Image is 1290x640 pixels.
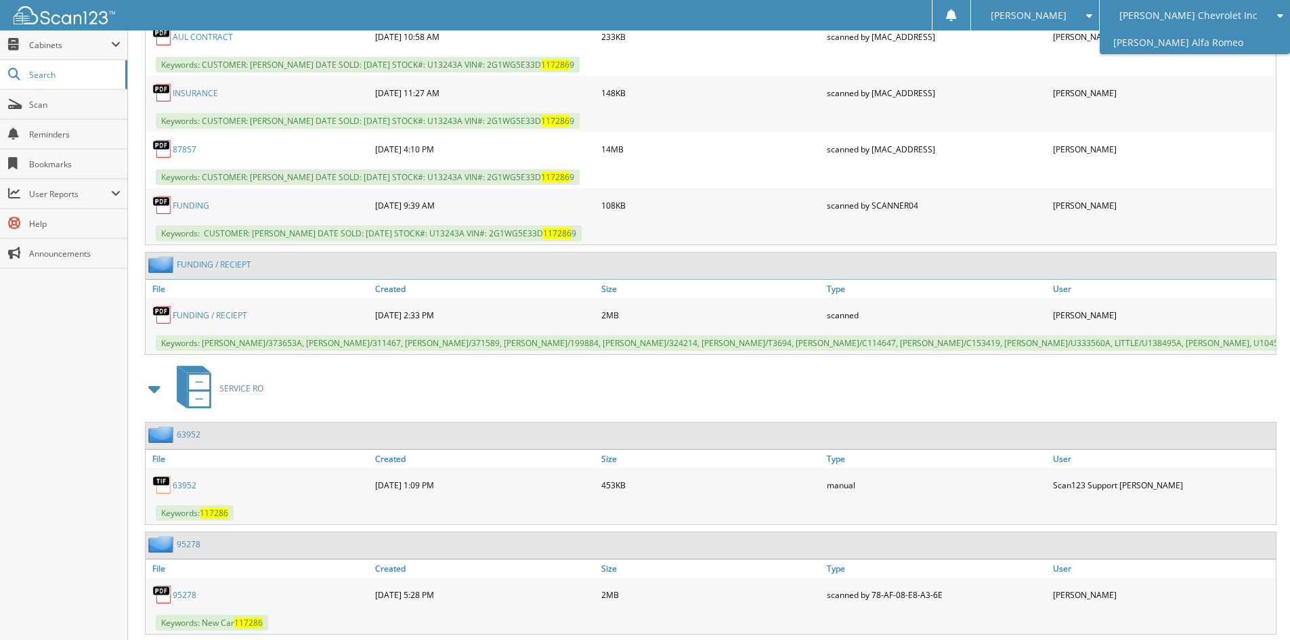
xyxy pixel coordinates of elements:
span: 117286 [234,617,263,628]
span: Bookmarks [29,158,121,170]
div: scanned by [MAC_ADDRESS] [823,135,1050,163]
span: 117286 [541,115,569,127]
a: FUNDING / RECIEPT [173,310,247,321]
img: PDF.png [152,195,173,215]
span: 117286 [543,228,572,239]
a: 63952 [177,429,200,440]
span: Keywords: CUSTOMER: [PERSON_NAME] DATE SOLD: [DATE] STOCK#: U13243A VIN#: 2G1WG5E33D 9 [156,226,582,241]
a: Type [823,280,1050,298]
a: Type [823,559,1050,578]
div: 453KB [598,471,824,498]
span: Announcements [29,248,121,259]
span: 117286 [200,507,228,519]
span: User Reports [29,188,111,200]
span: 117286 [541,171,569,183]
div: Scan123 Support [PERSON_NAME] [1050,471,1276,498]
div: 108KB [598,192,824,219]
span: Keywords: CUSTOMER: [PERSON_NAME] DATE SOLD: [DATE] STOCK#: U13243A VIN#: 2G1WG5E33D 9 [156,57,580,72]
div: [DATE] 10:58 AM [372,23,598,50]
img: PDF.png [152,584,173,605]
a: SERVICE RO [169,362,263,415]
a: Size [598,450,824,468]
span: Keywords: CUSTOMER: [PERSON_NAME] DATE SOLD: [DATE] STOCK#: U13243A VIN#: 2G1WG5E33D 9 [156,113,580,129]
a: Created [372,450,598,468]
a: File [146,280,372,298]
a: File [146,559,372,578]
div: manual [823,471,1050,498]
div: [DATE] 11:27 AM [372,79,598,106]
img: PDF.png [152,83,173,103]
div: [DATE] 1:09 PM [372,471,598,498]
div: [PERSON_NAME] [1050,301,1276,328]
div: 233KB [598,23,824,50]
span: 117286 [541,59,569,70]
img: TIF.png [152,475,173,495]
img: PDF.png [152,26,173,47]
a: 87857 [173,144,196,155]
div: [DATE] 5:28 PM [372,581,598,608]
a: 95278 [173,589,196,601]
span: Help [29,218,121,230]
span: Reminders [29,129,121,140]
a: 95278 [177,538,200,550]
div: 2MB [598,581,824,608]
iframe: Chat Widget [1222,575,1290,640]
span: [PERSON_NAME] Chevrolet Inc [1119,12,1257,20]
a: Type [823,450,1050,468]
a: FUNDING / RECIEPT [177,259,251,270]
img: folder2.png [148,426,177,443]
div: scanned by [MAC_ADDRESS] [823,79,1050,106]
div: 2MB [598,301,824,328]
div: 14MB [598,135,824,163]
a: [PERSON_NAME] Alfa Romeo [1100,30,1290,54]
a: INSURANCE [173,87,218,99]
a: User [1050,559,1276,578]
a: FUNDING [173,200,209,211]
div: [DATE] 2:33 PM [372,301,598,328]
a: Size [598,280,824,298]
a: AUL CONTRACT [173,31,233,43]
div: [DATE] 4:10 PM [372,135,598,163]
span: Keywords: New Car [156,615,268,631]
span: Keywords: CUSTOMER: [PERSON_NAME] DATE SOLD: [DATE] STOCK#: U13243A VIN#: 2G1WG5E33D 9 [156,169,580,185]
span: SERVICE RO [219,383,263,394]
a: File [146,450,372,468]
div: [PERSON_NAME] [1050,135,1276,163]
span: Keywords: [156,505,234,521]
a: Created [372,280,598,298]
a: User [1050,450,1276,468]
img: folder2.png [148,536,177,553]
div: [PERSON_NAME] [1050,192,1276,219]
a: User [1050,280,1276,298]
a: Created [372,559,598,578]
div: [PERSON_NAME] [1050,79,1276,106]
span: [PERSON_NAME] [991,12,1067,20]
div: [DATE] 9:39 AM [372,192,598,219]
div: [PERSON_NAME] [1050,23,1276,50]
span: Search [29,69,119,81]
a: 63952 [173,479,196,491]
span: Scan [29,99,121,110]
div: scanned by [MAC_ADDRESS] [823,23,1050,50]
img: scan123-logo-white.svg [14,6,115,24]
div: [PERSON_NAME] [1050,581,1276,608]
span: Cabinets [29,39,111,51]
img: PDF.png [152,305,173,325]
div: scanned by 78-AF-08-E8-A3-6E [823,581,1050,608]
div: scanned by SCANNER04 [823,192,1050,219]
img: PDF.png [152,139,173,159]
img: folder2.png [148,256,177,273]
a: Size [598,559,824,578]
div: 148KB [598,79,824,106]
div: scanned [823,301,1050,328]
